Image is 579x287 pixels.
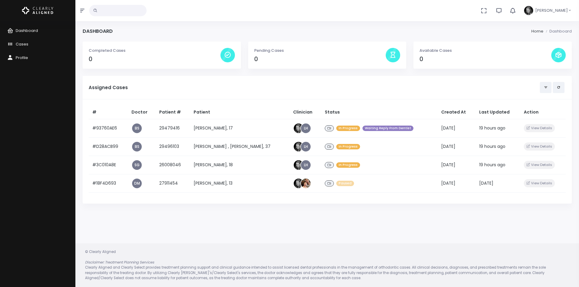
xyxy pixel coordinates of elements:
a: BS [132,123,142,133]
td: #3C010A8E [89,156,128,174]
span: [PERSON_NAME] [535,8,568,14]
td: #D28ACB99 [89,137,128,156]
a: BS [132,142,142,151]
span: Profile [16,55,28,61]
em: Disclaimer: Treatment Planning Services [85,260,154,265]
a: DM [132,179,142,188]
td: 29479416 [156,119,190,137]
a: LH [301,142,311,151]
h4: Dashboard [83,28,113,34]
td: #93760AE6 [89,119,128,137]
th: Action [520,105,566,119]
span: Paused [336,181,354,186]
a: LH [301,160,311,170]
a: SG [132,160,142,170]
th: Patient [190,105,290,119]
th: Status [321,105,438,119]
img: Logo Horizontal [22,4,53,17]
li: Dashboard [543,28,572,34]
td: 29496103 [156,137,190,156]
span: [DATE] [441,180,455,186]
p: Completed Cases [89,48,220,54]
span: 19 hours ago [479,125,505,131]
button: View Details [524,179,555,187]
span: 19 hours ago [479,162,505,168]
span: In Progress [336,144,360,150]
td: [PERSON_NAME], 18 [190,156,290,174]
td: [PERSON_NAME], 13 [190,174,290,192]
button: View Details [524,142,555,151]
h4: 0 [254,56,386,63]
h4: 0 [419,56,551,63]
span: In Progress [336,162,360,168]
div: © Clearly Aligned Clearly Aligned and Clearly Select provides treatment planning support and clin... [79,249,575,281]
img: Header Avatar [523,5,534,16]
td: #18F4D693 [89,174,128,192]
td: 27911454 [156,174,190,192]
th: Last Updated [476,105,520,119]
li: Home [531,28,543,34]
span: [DATE] [441,125,455,131]
span: [DATE] [479,180,493,186]
button: View Details [524,161,555,169]
p: Pending Cases [254,48,386,54]
button: View Details [524,124,555,132]
td: [PERSON_NAME], 17 [190,119,290,137]
th: Clinician [289,105,321,119]
span: Waiting Reply From Dentist [362,126,413,131]
td: 26008046 [156,156,190,174]
span: In Progress [336,126,360,131]
a: LH [301,123,311,133]
td: [PERSON_NAME] , [PERSON_NAME], 37 [190,137,290,156]
th: # [89,105,128,119]
span: [DATE] [441,162,455,168]
th: Created At [438,105,476,119]
span: [DATE] [441,143,455,149]
h5: Assigned Cases [89,85,540,90]
th: Patient # [156,105,190,119]
th: Doctor [128,105,155,119]
span: Dashboard [16,28,38,33]
h4: 0 [89,56,220,63]
span: Cases [16,41,28,47]
span: 19 hours ago [479,143,505,149]
p: Available Cases [419,48,551,54]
